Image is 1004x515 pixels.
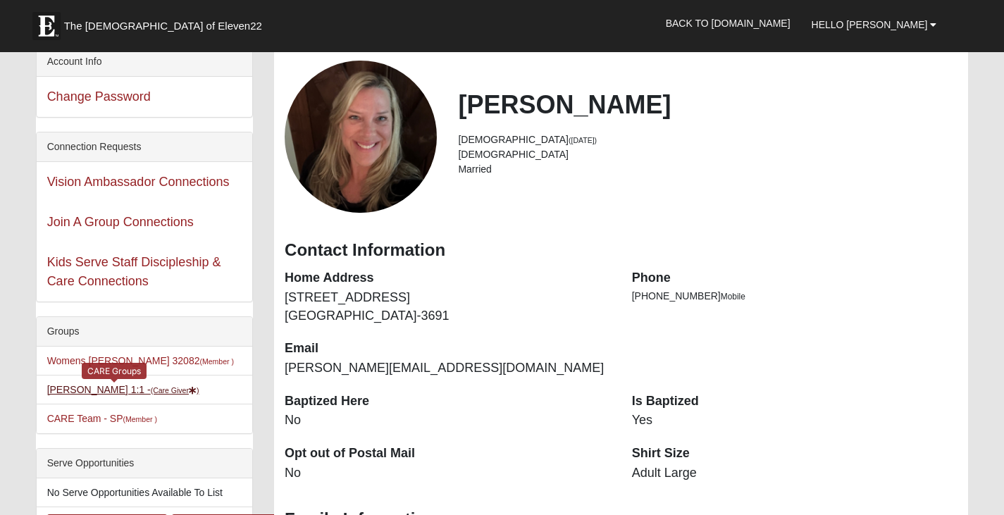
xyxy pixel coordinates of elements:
a: CARE Team - SP(Member ) [47,413,157,424]
a: The [DEMOGRAPHIC_DATA] of Eleven22 [25,5,307,40]
dt: Email [285,340,611,358]
li: [PHONE_NUMBER] [632,289,958,304]
dd: [PERSON_NAME][EMAIL_ADDRESS][DOMAIN_NAME] [285,359,611,378]
span: The [DEMOGRAPHIC_DATA] of Eleven22 [64,19,262,33]
span: Mobile [721,292,745,302]
dd: [STREET_ADDRESS] [GEOGRAPHIC_DATA]-3691 [285,289,611,325]
dt: Baptized Here [285,392,611,411]
h3: Contact Information [285,240,957,261]
a: Kids Serve Staff Discipleship & Care Connections [47,255,221,288]
a: Change Password [47,89,151,104]
img: Eleven22 logo [32,12,61,40]
li: [DEMOGRAPHIC_DATA] [458,147,957,162]
dt: Is Baptized [632,392,958,411]
dt: Phone [632,269,958,287]
li: Married [458,162,957,177]
dt: Shirt Size [632,445,958,463]
dd: Yes [632,411,958,430]
a: Womens [PERSON_NAME] 32082(Member ) [47,355,234,366]
dt: Opt out of Postal Mail [285,445,611,463]
small: (Care Giver ) [151,386,199,395]
h2: [PERSON_NAME] [458,89,957,120]
dd: No [285,411,611,430]
small: ([DATE]) [569,136,597,144]
div: Account Info [37,47,252,77]
span: Hello [PERSON_NAME] [812,19,928,30]
a: [PERSON_NAME] 1:1 -(Care Giver) [47,384,199,395]
div: Serve Opportunities [37,449,252,478]
dt: Home Address [285,269,611,287]
small: (Member ) [199,357,233,366]
div: Groups [37,317,252,347]
div: Connection Requests [37,132,252,162]
li: No Serve Opportunities Available To List [37,478,252,507]
a: Hello [PERSON_NAME] [801,7,948,42]
a: Join A Group Connections [47,215,194,229]
a: View Fullsize Photo [285,61,437,213]
a: Back to [DOMAIN_NAME] [655,6,801,41]
dd: Adult Large [632,464,958,483]
small: (Member ) [123,415,157,423]
a: Vision Ambassador Connections [47,175,230,189]
dd: No [285,464,611,483]
div: CARE Groups [82,363,147,379]
li: [DEMOGRAPHIC_DATA] [458,132,957,147]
